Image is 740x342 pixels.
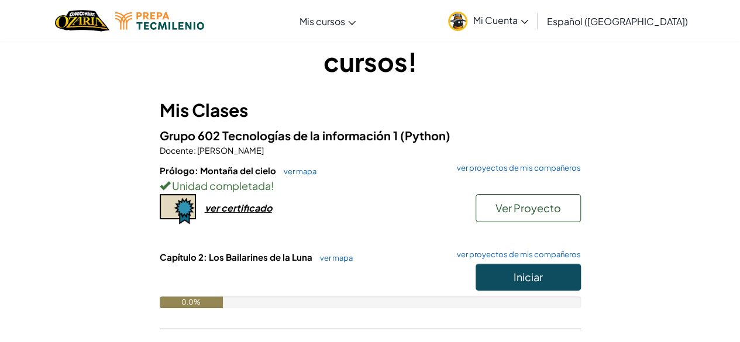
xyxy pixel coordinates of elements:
a: ver certificado [160,202,272,214]
img: Tecmilenio logo [115,12,204,30]
a: ver proyectos de mis compañeros [451,164,581,172]
span: ! [271,179,274,192]
a: Ozaria by CodeCombat logo [55,9,109,33]
span: Español ([GEOGRAPHIC_DATA]) [547,15,688,27]
span: Ver Proyecto [495,201,561,215]
span: Grupo 602 Tecnologías de la información 1 [160,128,400,143]
img: certificate-icon.png [160,194,196,224]
span: [PERSON_NAME] [196,145,264,156]
img: Home [55,9,109,33]
div: 0.0% [160,296,223,308]
a: ver mapa [278,167,316,176]
h1: ¡Bienvenido a tu página de cursos! [160,7,581,80]
a: ver proyectos de mis compañeros [451,251,581,258]
img: avatar [448,12,467,31]
span: Capítulo 2: Los Bailarines de la Luna [160,251,314,262]
span: Mis cursos [300,15,345,27]
span: Unidad completada [170,179,271,192]
div: ver certificado [205,202,272,214]
span: : [194,145,196,156]
span: (Python) [400,128,450,143]
a: Mis cursos [294,5,362,37]
button: Iniciar [476,264,581,291]
span: Docente [160,145,194,156]
a: Mi Cuenta [442,2,534,39]
span: Prólogo: Montaña del cielo [160,165,278,176]
button: Ver Proyecto [476,194,581,222]
span: Mi Cuenta [473,14,528,26]
h3: Mis Clases [160,97,581,123]
a: Español ([GEOGRAPHIC_DATA]) [541,5,694,37]
span: Iniciar [514,270,543,284]
a: ver mapa [314,253,353,262]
